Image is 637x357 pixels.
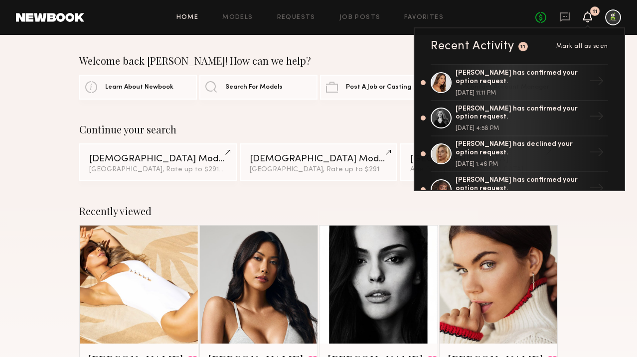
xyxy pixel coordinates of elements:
[456,125,585,131] div: [DATE] 4:58 PM
[431,101,608,137] a: [PERSON_NAME] has confirmed your option request.[DATE] 4:58 PM→
[199,75,317,100] a: Search For Models
[410,154,548,164] div: [GEOGRAPHIC_DATA]
[456,140,585,157] div: [PERSON_NAME] has declined your option request.
[556,43,608,49] span: Mark all as seen
[89,154,227,164] div: [DEMOGRAPHIC_DATA] Models
[431,64,608,101] a: [PERSON_NAME] has confirmed your option request.[DATE] 11:11 PM→
[176,14,199,21] a: Home
[431,172,608,208] a: [PERSON_NAME] has confirmed your option request.→
[79,123,558,135] div: Continue your search
[250,154,387,164] div: [DEMOGRAPHIC_DATA] Models
[400,143,558,181] a: [GEOGRAPHIC_DATA]Age from [DEMOGRAPHIC_DATA].
[431,136,608,172] a: [PERSON_NAME] has declined your option request.[DATE] 1:46 PM→
[456,161,585,167] div: [DATE] 1:46 PM
[105,84,173,91] span: Learn About Newbook
[585,141,608,167] div: →
[431,40,514,52] div: Recent Activity
[225,84,283,91] span: Search For Models
[456,176,585,193] div: [PERSON_NAME] has confirmed your option request.
[585,70,608,96] div: →
[79,205,558,217] div: Recently viewed
[277,14,316,21] a: Requests
[456,105,585,122] div: [PERSON_NAME] has confirmed your option request.
[456,69,585,86] div: [PERSON_NAME] has confirmed your option request.
[79,143,237,181] a: [DEMOGRAPHIC_DATA] Models[GEOGRAPHIC_DATA], Rate up to $291&1other filter
[250,166,387,173] div: [GEOGRAPHIC_DATA], Rate up to $291
[79,75,197,100] a: Learn About Newbook
[456,90,585,96] div: [DATE] 11:11 PM
[593,9,598,14] div: 11
[404,14,444,21] a: Favorites
[240,143,397,181] a: [DEMOGRAPHIC_DATA] Models[GEOGRAPHIC_DATA], Rate up to $291
[89,166,227,173] div: [GEOGRAPHIC_DATA], Rate up to $291
[346,84,411,91] span: Post A Job or Casting
[520,44,526,50] div: 11
[320,75,438,100] a: Post A Job or Casting
[585,177,608,203] div: →
[339,14,381,21] a: Job Posts
[222,14,253,21] a: Models
[585,105,608,131] div: →
[79,55,558,67] div: Welcome back [PERSON_NAME]! How can we help?
[410,166,548,173] div: Age from [DEMOGRAPHIC_DATA].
